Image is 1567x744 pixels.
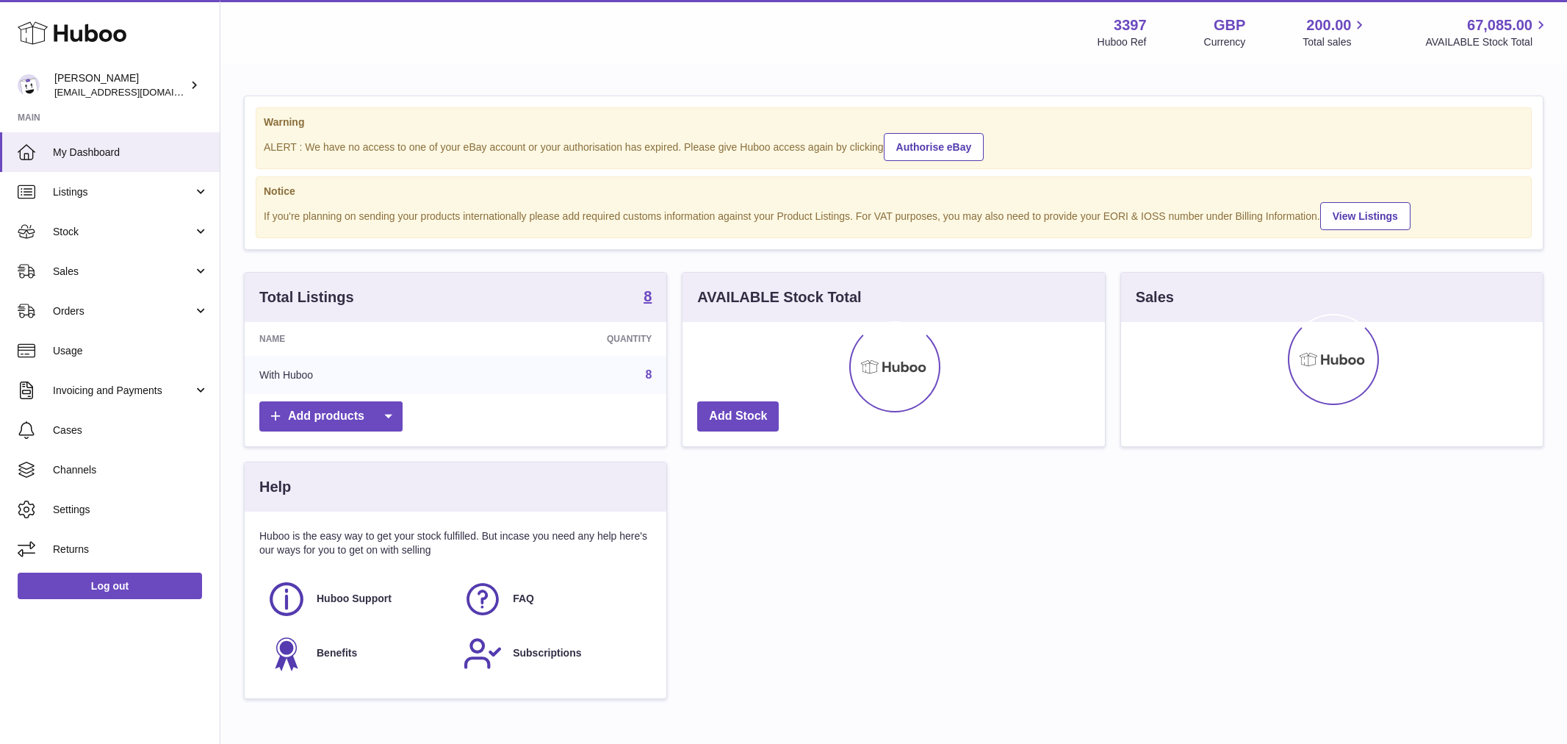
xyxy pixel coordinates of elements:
strong: GBP [1214,15,1245,35]
a: 67,085.00 AVAILABLE Stock Total [1425,15,1549,49]
a: Add products [259,401,403,432]
div: ALERT : We have no access to one of your eBay account or your authorisation has expired. Please g... [264,131,1524,161]
strong: Notice [264,185,1524,198]
span: Orders [53,304,193,318]
strong: 8 [644,289,652,304]
span: Subscriptions [513,646,581,660]
span: Invoicing and Payments [53,384,193,398]
img: sales@canchema.com [18,74,40,96]
span: AVAILABLE Stock Total [1425,35,1549,49]
div: [PERSON_NAME] [54,71,187,99]
a: FAQ [463,579,644,619]
td: With Huboo [245,356,467,394]
h3: Help [259,477,291,497]
strong: 3397 [1114,15,1147,35]
span: 67,085.00 [1467,15,1532,35]
a: Authorise eBay [884,133,984,161]
span: Total sales [1303,35,1368,49]
span: Settings [53,503,209,517]
a: Log out [18,573,202,599]
p: Huboo is the easy way to get your stock fulfilled. But incase you need any help here's our ways f... [259,529,652,557]
a: Benefits [267,634,448,673]
th: Name [245,322,467,356]
span: Returns [53,543,209,557]
a: 8 [644,289,652,307]
div: Huboo Ref [1098,35,1147,49]
h3: Sales [1136,287,1174,307]
span: Cases [53,423,209,437]
span: Stock [53,225,193,239]
div: If you're planning on sending your products internationally please add required customs informati... [264,200,1524,230]
span: Channels [53,463,209,477]
span: Usage [53,344,209,358]
a: View Listings [1320,202,1411,230]
strong: Warning [264,115,1524,129]
a: Add Stock [697,401,779,432]
span: Sales [53,265,193,279]
span: 200.00 [1306,15,1351,35]
h3: Total Listings [259,287,354,307]
span: FAQ [513,592,534,606]
span: Benefits [317,646,357,660]
span: [EMAIL_ADDRESS][DOMAIN_NAME] [54,86,216,98]
span: My Dashboard [53,146,209,160]
a: 8 [645,368,652,381]
th: Quantity [467,322,666,356]
a: 200.00 Total sales [1303,15,1368,49]
a: Huboo Support [267,579,448,619]
h3: AVAILABLE Stock Total [697,287,861,307]
a: Subscriptions [463,634,644,673]
div: Currency [1204,35,1246,49]
span: Huboo Support [317,592,392,606]
span: Listings [53,185,193,199]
